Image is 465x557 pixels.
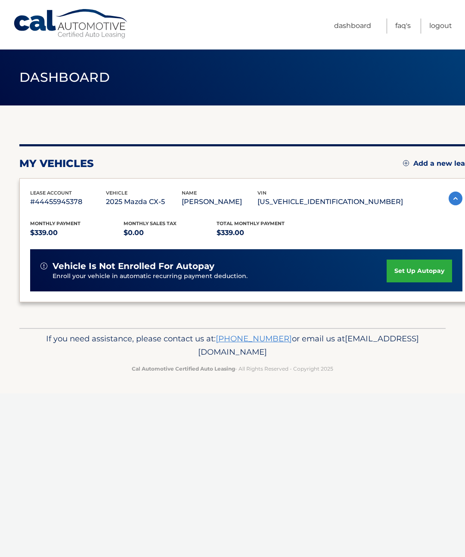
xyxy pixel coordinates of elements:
[387,260,452,282] a: set up autopay
[182,190,197,196] span: name
[182,196,257,208] p: [PERSON_NAME]
[216,334,292,343] a: [PHONE_NUMBER]
[30,190,72,196] span: lease account
[132,365,235,372] strong: Cal Automotive Certified Auto Leasing
[257,196,403,208] p: [US_VEHICLE_IDENTIFICATION_NUMBER]
[217,227,310,239] p: $339.00
[257,190,267,196] span: vin
[13,9,129,39] a: Cal Automotive
[19,69,110,85] span: Dashboard
[30,196,106,208] p: #44455945378
[40,263,47,269] img: alert-white.svg
[429,19,452,34] a: Logout
[30,220,81,226] span: Monthly Payment
[124,227,217,239] p: $0.00
[403,160,409,166] img: add.svg
[124,220,177,226] span: Monthly sales Tax
[53,261,214,272] span: vehicle is not enrolled for autopay
[106,190,127,196] span: vehicle
[32,332,433,359] p: If you need assistance, please contact us at: or email us at
[334,19,371,34] a: Dashboard
[30,227,124,239] p: $339.00
[217,220,285,226] span: Total Monthly Payment
[106,196,182,208] p: 2025 Mazda CX-5
[32,364,433,373] p: - All Rights Reserved - Copyright 2025
[19,157,94,170] h2: my vehicles
[449,192,462,205] img: accordion-active.svg
[53,272,387,281] p: Enroll your vehicle in automatic recurring payment deduction.
[395,19,411,34] a: FAQ's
